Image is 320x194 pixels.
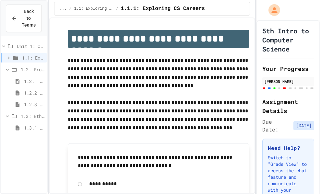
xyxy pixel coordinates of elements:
[262,64,314,73] h2: Your Progress
[268,144,309,152] h3: Need Help?
[24,101,44,108] span: 1.2.3 Professional Communication Challenge
[262,118,291,133] span: Due Date:
[17,43,44,50] span: Unit 1: Careers & Professionalism
[24,124,44,131] span: 1.3.1 Ethics in Computer Science
[24,89,44,96] span: 1.2.2 Review - Professional Communication
[262,3,282,17] div: My Account
[21,113,44,120] span: 1.3: Ethics in Computing
[262,26,314,53] h1: 5th Intro to Computer Science
[264,78,312,84] div: [PERSON_NAME]
[69,6,71,11] span: /
[60,6,67,11] span: ...
[21,8,36,29] span: Back to Teams
[116,6,118,11] span: /
[74,6,113,11] span: 1.1: Exploring CS Careers
[22,54,44,61] span: 1.1: Exploring CS Careers
[121,5,205,13] span: 1.1.1: Exploring CS Careers
[262,97,314,115] h2: Assignment Details
[293,121,314,130] span: [DATE]
[21,66,44,73] span: 1.2: Professional Communication
[24,78,44,85] span: 1.2.1 Professional Communication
